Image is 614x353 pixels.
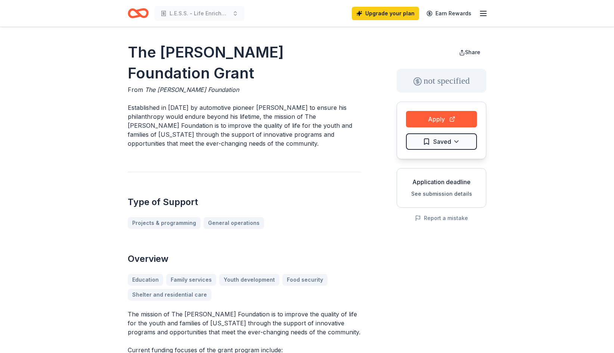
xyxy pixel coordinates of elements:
div: From [128,85,361,94]
span: The [PERSON_NAME] Foundation [145,86,239,93]
h2: Overview [128,253,361,265]
span: L.E.S.S. - Life Enrichment and Self-Sufficiency [170,9,229,18]
a: Projects & programming [128,217,201,229]
h2: Type of Support [128,196,361,208]
span: Share [465,49,480,55]
span: Saved [433,137,451,146]
button: L.E.S.S. - Life Enrichment and Self-Sufficiency [155,6,244,21]
button: Saved [406,133,477,150]
button: Share [453,45,486,60]
h1: The [PERSON_NAME] Foundation Grant [128,42,361,84]
div: not specified [397,69,486,93]
button: See submission details [411,189,472,198]
a: Home [128,4,149,22]
a: Earn Rewards [422,7,476,20]
div: Application deadline [403,177,480,186]
button: Report a mistake [415,214,468,223]
a: General operations [204,217,264,229]
button: Apply [406,111,477,127]
a: Upgrade your plan [352,7,419,20]
p: Established in [DATE] by automotive pioneer [PERSON_NAME] to ensure his philanthropy would endure... [128,103,361,148]
p: The mission of The [PERSON_NAME] Foundation is to improve the quality of life for the youth and f... [128,310,361,337]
